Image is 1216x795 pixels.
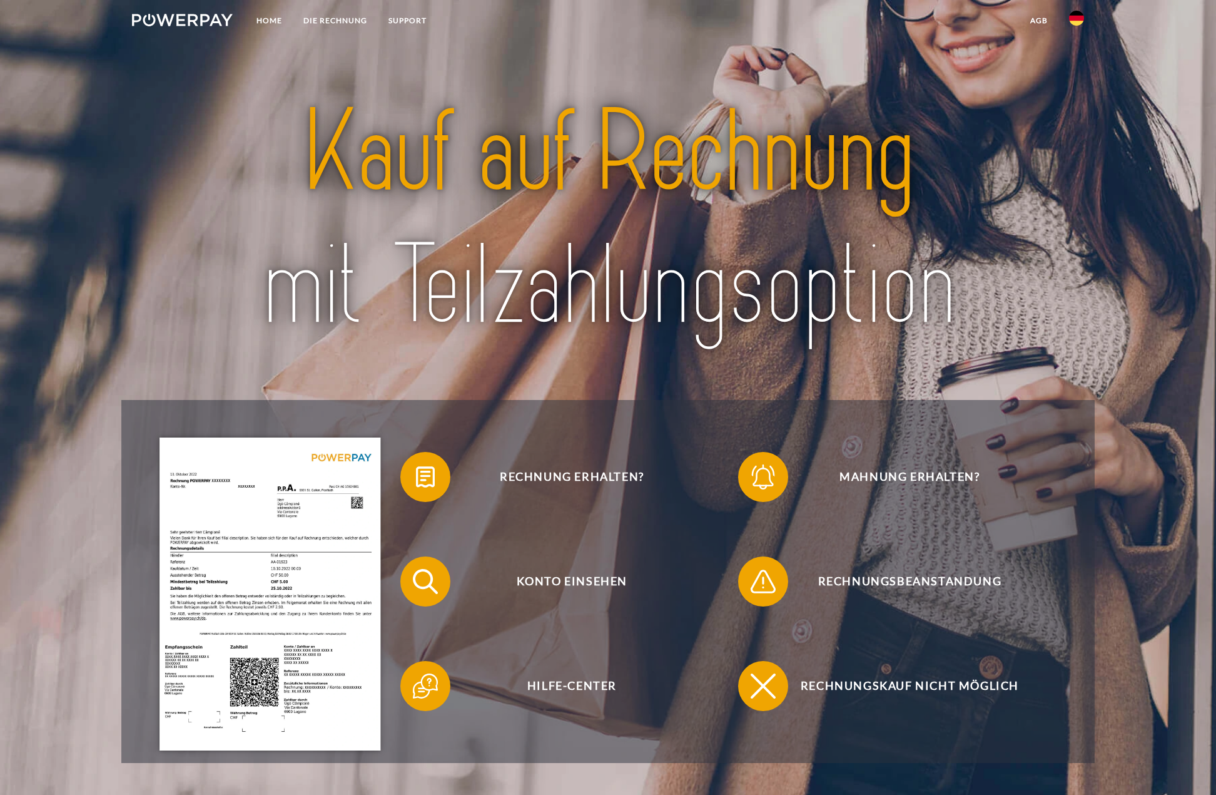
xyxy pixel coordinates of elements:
button: Mahnung erhalten? [738,452,1063,502]
img: de [1069,11,1084,26]
a: DIE RECHNUNG [293,9,378,32]
button: Rechnung erhalten? [400,452,726,502]
span: Rechnung erhalten? [418,452,725,502]
img: title-powerpay_de.svg [180,79,1037,359]
img: qb_help.svg [410,670,441,702]
img: qb_warning.svg [747,566,779,597]
span: Rechnungsbeanstandung [756,556,1063,607]
span: Rechnungskauf nicht möglich [756,661,1063,711]
img: single_invoice_powerpay_de.jpg [160,438,380,751]
img: qb_bell.svg [747,461,779,493]
a: Home [246,9,293,32]
img: logo-powerpay-white.svg [132,14,233,26]
img: qb_close.svg [747,670,779,702]
button: Hilfe-Center [400,661,726,711]
img: qb_search.svg [410,566,441,597]
button: Rechnungskauf nicht möglich [738,661,1063,711]
button: Konto einsehen [400,556,726,607]
img: qb_bill.svg [410,461,441,493]
a: agb [1020,9,1058,32]
span: Konto einsehen [418,556,725,607]
span: Mahnung erhalten? [756,452,1063,502]
a: SUPPORT [378,9,437,32]
button: Rechnungsbeanstandung [738,556,1063,607]
span: Hilfe-Center [418,661,725,711]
